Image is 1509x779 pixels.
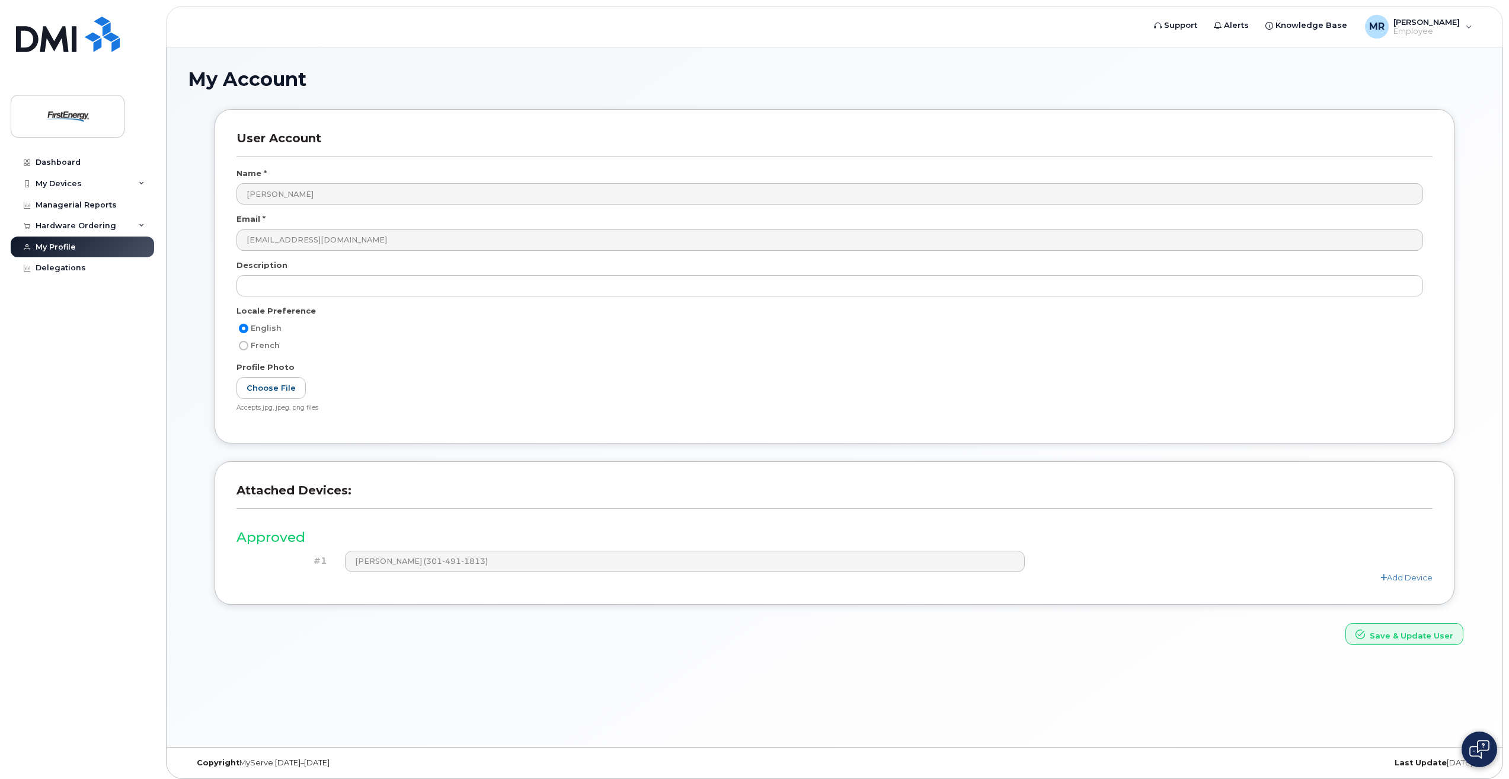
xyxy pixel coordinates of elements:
[197,758,239,767] strong: Copyright
[236,260,287,271] label: Description
[236,168,267,179] label: Name *
[236,377,306,399] label: Choose File
[239,341,248,350] input: French
[251,341,280,350] span: French
[236,483,1433,509] h3: Attached Devices:
[236,362,295,373] label: Profile Photo
[239,324,248,333] input: English
[251,324,282,333] span: English
[1345,623,1463,645] button: Save & Update User
[188,69,1481,90] h1: My Account
[245,556,327,566] h4: #1
[188,758,619,768] div: MyServe [DATE]–[DATE]
[236,530,1433,545] h3: Approved
[1380,573,1433,582] a: Add Device
[1395,758,1447,767] strong: Last Update
[1050,758,1481,768] div: [DATE]
[236,213,266,225] label: Email *
[236,305,316,317] label: Locale Preference
[1469,740,1489,759] img: Open chat
[236,404,1423,413] div: Accepts jpg, jpeg, png files
[236,131,1433,157] h3: User Account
